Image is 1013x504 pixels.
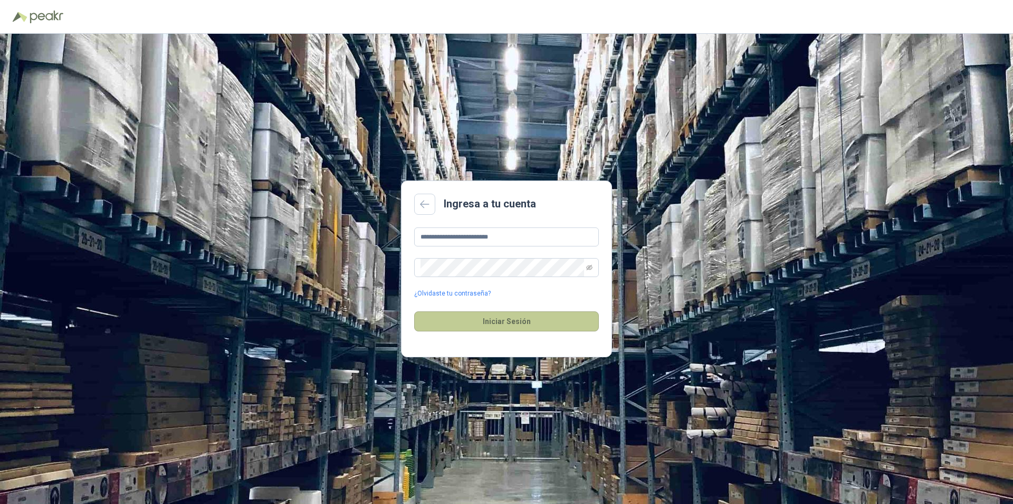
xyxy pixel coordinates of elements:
img: Logo [13,12,27,22]
a: ¿Olvidaste tu contraseña? [414,289,491,299]
span: eye-invisible [586,264,592,271]
h2: Ingresa a tu cuenta [444,196,536,212]
button: Iniciar Sesión [414,311,599,331]
img: Peakr [30,11,63,23]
